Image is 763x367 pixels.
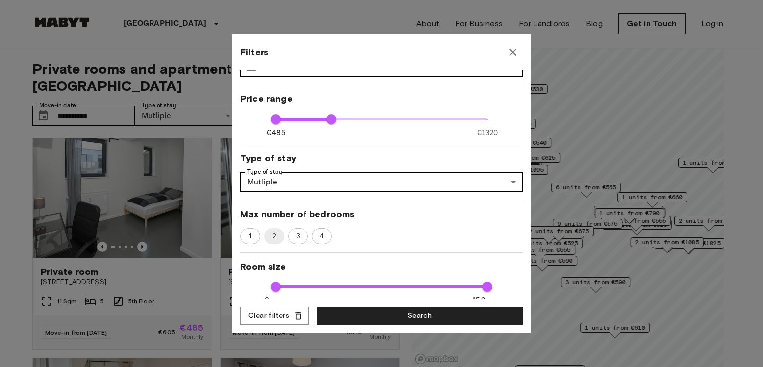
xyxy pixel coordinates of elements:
[240,46,268,58] span: Filters
[243,231,257,241] span: 1
[240,172,523,192] div: Mutliple
[240,228,260,244] div: 1
[266,231,282,241] span: 2
[471,295,503,306] span: 45.2 sqm.
[247,168,282,176] label: Type of stay
[265,295,287,306] span: 6 sqm.
[240,261,523,273] span: Room size
[312,228,332,244] div: 4
[288,228,308,244] div: 3
[240,93,523,105] span: Price range
[240,152,523,164] span: Type of stay
[477,128,498,138] span: €1320
[317,307,523,325] button: Search
[240,208,523,220] span: Max number of bedrooms
[264,228,284,244] div: 2
[314,231,329,241] span: 4
[266,128,285,138] span: €485
[291,231,305,241] span: 3
[240,307,309,325] button: Clear filters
